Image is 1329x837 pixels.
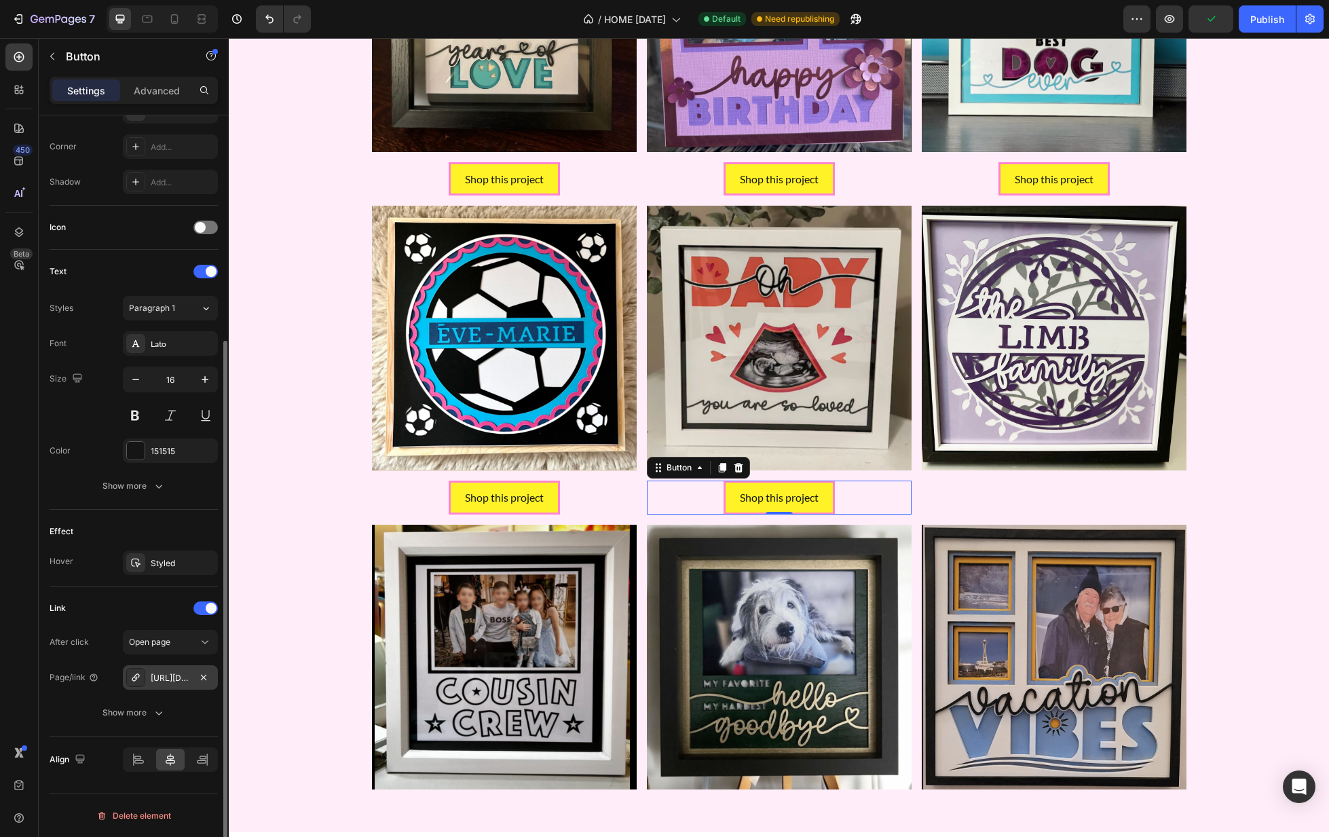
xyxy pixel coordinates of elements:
a: Rich Text Editor. Editing area: main [220,443,331,477]
div: Open Intercom Messenger [1283,770,1315,803]
button: Show more [50,474,218,498]
iframe: Design area [229,38,1329,837]
a: Shop this project [770,124,881,158]
div: Icon [50,221,66,234]
div: Publish [1250,12,1284,26]
div: Delete element [96,808,171,824]
div: Add... [151,141,214,153]
a: Shop this project [495,443,606,477]
div: Styled [151,557,214,570]
p: Advanced [134,83,180,98]
div: Undo/Redo [256,5,311,33]
img: gempages_528053216466699090-173b950d-6f4e-44f6-b1eb-f989991905db.jpg [143,168,408,432]
p: Settings [67,83,105,98]
button: Open page [123,630,218,654]
div: Text [50,265,67,278]
div: Effect [50,525,73,538]
img: gempages_528053216466699090-373169a1-91b9-455f-9ad3-709ff66881ed.jpg [693,168,958,432]
a: Shop this project [495,124,606,158]
div: 151515 [151,445,214,458]
img: gempages_528053216466699090-5e3b5956-ff75-4a3e-b26c-3b5236bf4383.jpg [418,487,683,751]
button: 7 [5,5,101,33]
span: Open page [129,637,170,647]
p: 7 [89,11,95,27]
div: Show more [102,479,166,493]
div: Shadow [50,176,81,188]
p: Shop this project [511,451,590,468]
span: Default [712,13,741,25]
span: Need republishing [765,13,834,25]
button: Paragraph 1 [123,296,218,320]
div: Hover [50,555,73,568]
div: Styles [50,302,73,314]
img: gempages_528053216466699090-17bb29c3-fd87-4381-856e-b3c530de176f.png [418,168,683,432]
div: Lato [151,338,214,350]
img: gempages_528053216466699090-1d4d2698-65d8-4416-9c81-bc2b49073291.jpg [143,487,408,751]
div: Size [50,370,86,388]
div: 450 [13,145,33,155]
p: Shop this project [236,132,315,150]
div: Add... [151,176,214,189]
div: Align [50,751,88,769]
img: gempages_528053216466699090-145d4e02-3acd-4bd3-9a2d-6f4f1142a3c7.jpg [693,487,958,751]
p: Button [66,48,181,64]
span: Paragraph 1 [129,302,175,314]
div: Rich Text Editor. Editing area: main [236,451,315,468]
span: / [598,12,601,26]
p: Shop this project [511,132,590,150]
button: Delete element [50,805,218,827]
div: [URL][DOMAIN_NAME] [151,672,190,684]
div: Corner [50,141,77,153]
div: Font [50,337,67,350]
div: Color [50,445,71,457]
div: Button [435,424,466,436]
p: Shop this project [786,132,865,150]
p: Shop this project [236,451,315,468]
div: Beta [10,248,33,259]
span: HOME [DATE] [604,12,666,26]
div: Page/link [50,671,99,684]
button: Publish [1239,5,1296,33]
div: Show more [102,706,166,720]
button: Show more [50,701,218,725]
div: After click [50,636,89,648]
div: Link [50,602,66,614]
